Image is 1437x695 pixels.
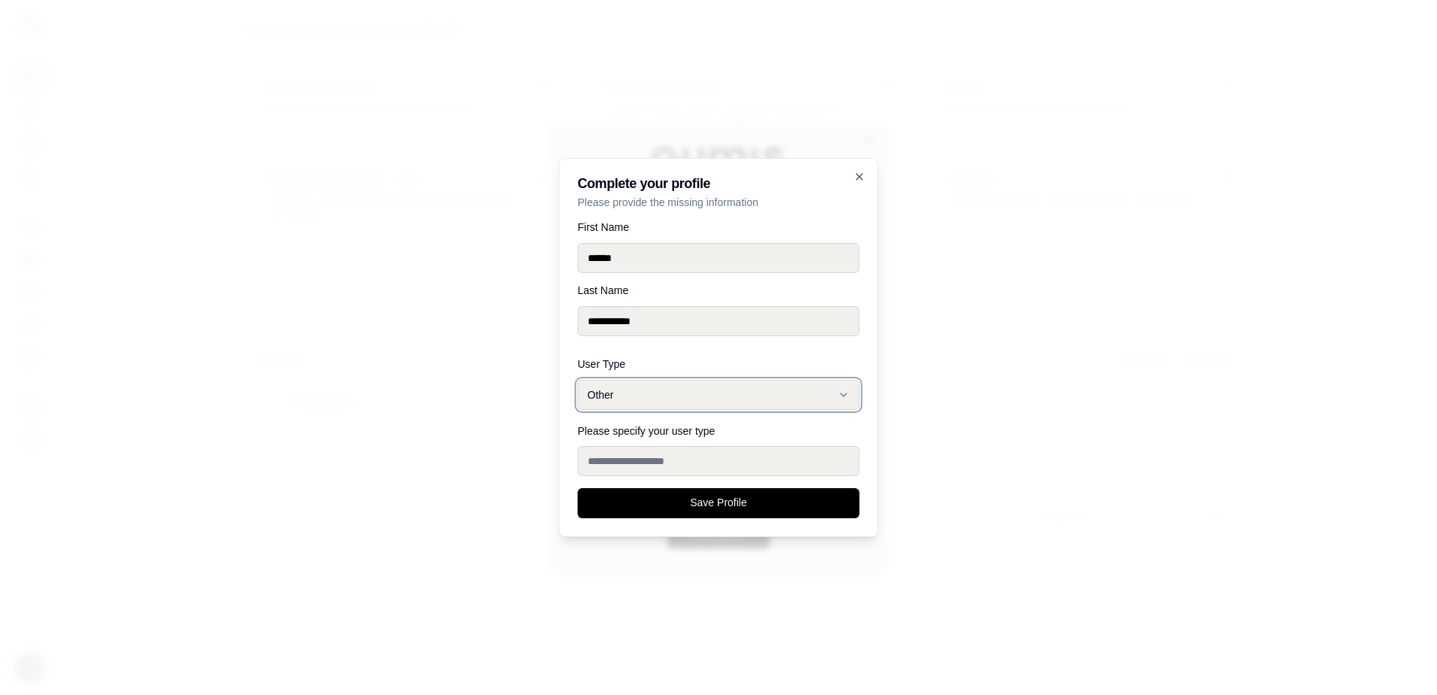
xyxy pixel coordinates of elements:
p: Please provide the missing information [578,195,860,210]
label: First Name [578,222,860,232]
label: Last Name [578,285,860,296]
label: User Type [578,359,860,369]
label: Please specify your user type [578,425,715,437]
h2: Complete your profile [578,177,860,190]
button: Save Profile [578,488,860,518]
